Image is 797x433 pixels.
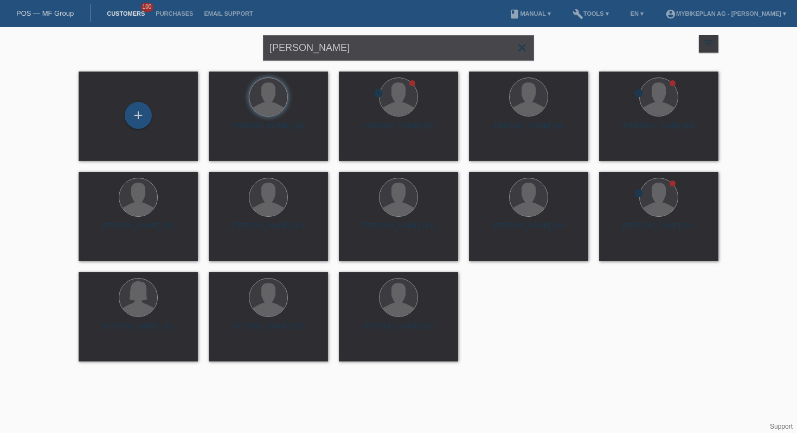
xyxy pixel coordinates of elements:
[348,121,449,139] div: [PERSON_NAME] (47)
[608,121,710,139] div: [PERSON_NAME] (44)
[665,9,676,20] i: account_circle
[625,10,649,17] a: EN ▾
[634,88,644,98] i: error
[87,322,189,339] div: [PERSON_NAME] (33)
[478,121,580,139] div: [PERSON_NAME] (32)
[198,10,258,17] a: Email Support
[217,322,319,339] div: [PERSON_NAME] (23)
[634,88,644,100] div: unconfirmed, pending
[504,10,556,17] a: bookManual ▾
[660,10,792,17] a: account_circleMybikeplan AG - [PERSON_NAME] ▾
[141,3,154,12] span: 100
[374,88,383,100] div: unconfirmed, pending
[509,9,520,20] i: book
[16,9,74,17] a: POS — MF Group
[634,189,644,198] i: error
[608,222,710,239] div: [PERSON_NAME] (31)
[770,423,793,430] a: Support
[125,106,151,125] div: Add customer
[634,189,644,200] div: unconfirmed, pending
[478,222,580,239] div: [PERSON_NAME] (28)
[87,222,189,239] div: [PERSON_NAME] (50)
[348,222,449,239] div: [PERSON_NAME] (33)
[348,322,449,339] div: [PERSON_NAME] (31)
[217,222,319,239] div: [PERSON_NAME] (33)
[263,35,534,61] input: Search...
[217,121,319,139] div: [PERSON_NAME] (42)
[567,10,614,17] a: buildTools ▾
[101,10,150,17] a: Customers
[573,9,583,20] i: build
[703,37,715,49] i: filter_list
[374,88,383,98] i: error
[150,10,198,17] a: Purchases
[516,41,529,54] i: close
